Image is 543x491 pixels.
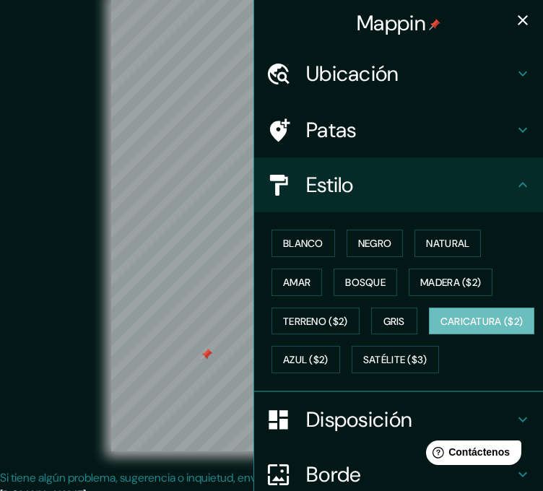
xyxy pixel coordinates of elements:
font: Satélite ($3) [363,354,427,367]
font: Natural [426,237,469,250]
font: Patas [306,116,357,144]
div: Patas [254,103,543,157]
button: Madera ($2) [409,269,492,296]
img: pin-icon.png [429,19,440,30]
button: Amar [271,269,322,296]
font: Ubicación [306,60,399,87]
button: Azul ($2) [271,346,340,373]
button: Natural [414,230,481,257]
font: Mappin [357,9,426,37]
font: Caricatura ($2) [440,315,524,328]
font: Azul ($2) [283,354,329,367]
div: Estilo [254,157,543,212]
iframe: Lanzador de widgets de ayuda [414,435,527,475]
font: Terreno ($2) [283,315,348,328]
button: Negro [347,230,404,257]
div: Disposición [254,392,543,447]
button: Terreno ($2) [271,308,360,335]
button: Bosque [334,269,397,296]
button: Gris [371,308,417,335]
font: Estilo [306,171,354,199]
button: Caricatura ($2) [429,308,535,335]
div: Ubicación [254,46,543,101]
font: Amar [283,276,310,289]
font: Negro [358,237,392,250]
font: Blanco [283,237,323,250]
font: Gris [383,315,405,328]
font: Madera ($2) [420,276,481,289]
button: Satélite ($3) [352,346,439,373]
font: Disposición [306,406,412,433]
font: Borde [306,461,362,488]
font: Bosque [345,276,386,289]
button: Blanco [271,230,335,257]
